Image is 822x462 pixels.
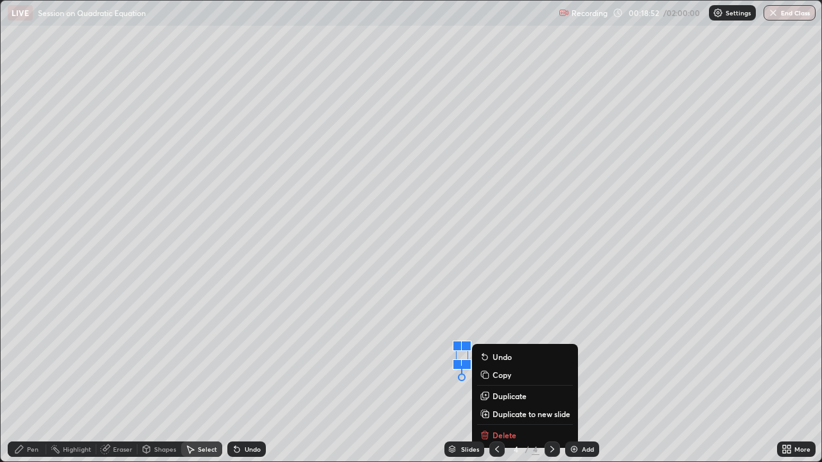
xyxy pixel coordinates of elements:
div: 4 [532,443,539,455]
p: Duplicate [493,391,527,401]
button: End Class [764,5,816,21]
button: Copy [477,367,573,382]
div: More [794,446,810,452]
div: Select [198,446,217,452]
p: Session on Quadratic Equation [38,8,146,18]
button: Undo [477,349,573,364]
button: Delete [477,427,573,443]
img: recording.375f2c34.svg [559,8,569,18]
div: Slides [461,446,479,452]
div: Eraser [113,446,132,452]
img: end-class-cross [768,8,778,18]
button: Duplicate to new slide [477,406,573,422]
p: Duplicate to new slide [493,409,570,419]
p: LIVE [12,8,29,18]
img: add-slide-button [569,444,579,454]
div: Add [582,446,594,452]
div: Highlight [63,446,91,452]
p: Undo [493,352,512,362]
p: Settings [726,10,751,16]
p: Copy [493,370,511,380]
p: Recording [572,8,608,18]
div: 4 [510,445,523,453]
img: class-settings-icons [713,8,723,18]
div: / [525,445,529,453]
p: Delete [493,430,516,440]
button: Duplicate [477,388,573,404]
div: Pen [27,446,39,452]
div: Undo [245,446,261,452]
div: Shapes [154,446,176,452]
